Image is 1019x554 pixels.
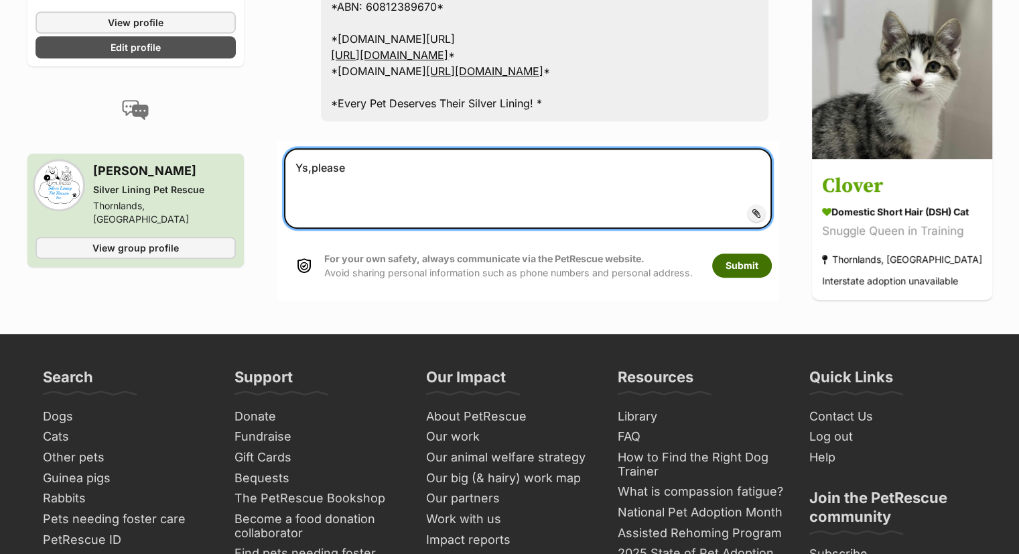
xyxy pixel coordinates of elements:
[93,183,236,197] div: Silver Lining Pet Rescue
[229,468,407,489] a: Bequests
[421,509,599,530] a: Work with us
[92,241,179,255] span: View group profile
[421,406,599,427] a: About PetRescue
[421,488,599,509] a: Our partners
[38,447,216,468] a: Other pets
[111,40,161,54] span: Edit profile
[38,530,216,551] a: PetRescue ID
[822,251,982,269] div: Thornlands, [GEOGRAPHIC_DATA]
[93,199,236,226] div: Thornlands, [GEOGRAPHIC_DATA]
[36,11,236,34] a: View profile
[804,427,982,447] a: Log out
[229,509,407,543] a: Become a food donation collaborator
[426,64,543,78] a: [URL][DOMAIN_NAME]
[612,502,791,523] a: National Pet Adoption Month
[108,15,163,30] span: View profile
[812,162,992,300] a: Clover Domestic Short Hair (DSH) Cat Snuggle Queen in Training Thornlands, [GEOGRAPHIC_DATA] Inte...
[122,100,149,120] img: conversation-icon-4a6f8262b818ee0b60e3300018af0b2d0b884aa5de6e9bcb8d3d4eeb1a70a7c4.svg
[822,205,982,219] div: Domestic Short Hair (DSH) Cat
[809,488,977,534] h3: Join the PetRescue community
[324,253,644,264] strong: For your own safety, always communicate via the PetRescue website.
[38,509,216,530] a: Pets needing foster care
[38,427,216,447] a: Cats
[421,468,599,489] a: Our big (& hairy) work map
[421,530,599,551] a: Impact reports
[38,406,216,427] a: Dogs
[36,36,236,58] a: Edit profile
[612,406,791,427] a: Library
[809,368,893,394] h3: Quick Links
[38,488,216,509] a: Rabbits
[822,172,982,202] h3: Clover
[618,368,693,394] h3: Resources
[331,48,448,62] a: [URL][DOMAIN_NAME]
[822,276,958,287] span: Interstate adoption unavailable
[93,162,236,180] h3: [PERSON_NAME]
[612,427,791,447] a: FAQ
[612,447,791,482] a: How to Find the Right Dog Trainer
[229,427,407,447] a: Fundraise
[36,162,82,209] img: Silver Lining Pet Rescue profile pic
[229,406,407,427] a: Donate
[43,368,93,394] h3: Search
[612,482,791,502] a: What is compassion fatigue?
[804,447,982,468] a: Help
[324,252,693,280] p: Avoid sharing personal information such as phone numbers and personal address.
[822,223,982,241] div: Snuggle Queen in Training
[229,488,407,509] a: The PetRescue Bookshop
[36,237,236,259] a: View group profile
[712,254,772,278] button: Submit
[804,406,982,427] a: Contact Us
[612,523,791,544] a: Assisted Rehoming Program
[421,447,599,468] a: Our animal welfare strategy
[38,468,216,489] a: Guinea pigs
[229,447,407,468] a: Gift Cards
[234,368,293,394] h3: Support
[426,368,506,394] h3: Our Impact
[421,427,599,447] a: Our work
